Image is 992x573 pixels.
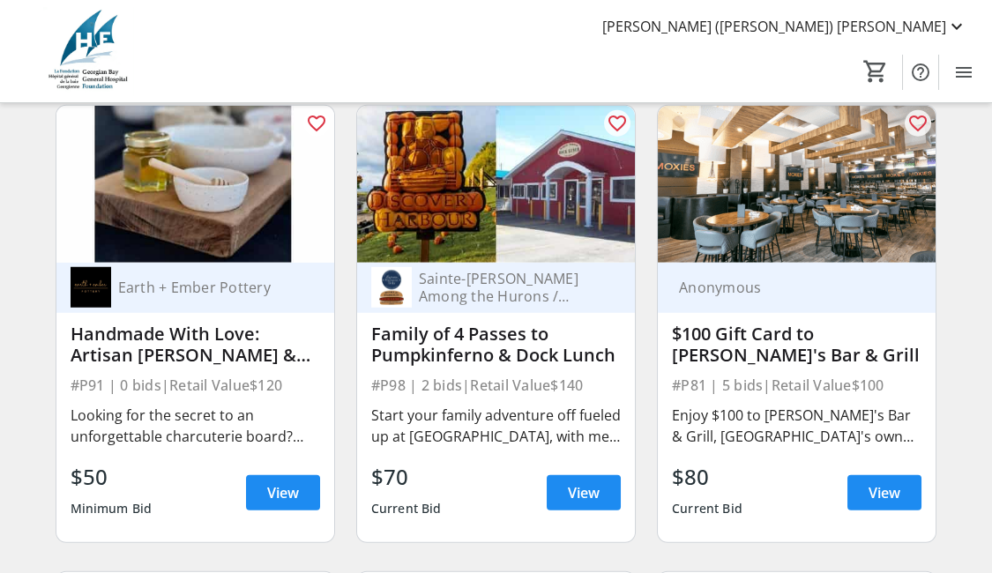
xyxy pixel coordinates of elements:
a: View [847,475,921,510]
a: View [246,475,320,510]
div: #P98 | 2 bids | Retail Value $140 [371,373,621,398]
div: Minimum Bid [71,493,153,525]
span: View [568,482,600,503]
div: $100 Gift Card to [PERSON_NAME]'s Bar & Grill [672,324,921,366]
div: Earth + Ember Pottery [111,279,299,296]
div: Handmade With Love: Artisan [PERSON_NAME] & Brie Board Set [71,324,320,366]
button: Menu [946,55,981,90]
img: Georgian Bay General Hospital Foundation's Logo [11,7,168,95]
img: Sainte-Marie Among the Hurons / Huronia Historical Parks & The World Famous Dock Lunch [371,267,412,308]
div: Family of 4 Passes to Pumpkinferno & Dock Lunch [371,324,621,366]
div: Current Bid [371,493,442,525]
div: $80 [672,461,742,493]
img: Handmade With Love: Artisan Brie Baker & Brie Board Set [56,106,334,262]
button: Cart [860,56,891,87]
button: Help [903,55,938,90]
div: $50 [71,461,153,493]
div: $70 [371,461,442,493]
img: Family of 4 Passes to Pumpkinferno & Dock Lunch [357,106,635,262]
img: $100 Gift Card to Moxie's Bar & Grill [658,106,936,262]
div: Enjoy $100 to [PERSON_NAME]'s Bar & Grill, [GEOGRAPHIC_DATA]'s own upscale casual dining restaura... [672,405,921,447]
div: Start your family adventure off fueled up at [GEOGRAPHIC_DATA], with meal certificates for 4! Enj... [371,405,621,447]
span: View [869,482,900,503]
img: Earth + Ember Pottery [71,267,111,308]
mat-icon: favorite_outline [907,113,929,134]
div: Current Bid [672,493,742,525]
mat-icon: favorite_outline [607,113,628,134]
a: View [547,475,621,510]
div: #P81 | 5 bids | Retail Value $100 [672,373,921,398]
span: View [267,482,299,503]
div: Anonymous [672,279,900,296]
span: [PERSON_NAME] ([PERSON_NAME]) [PERSON_NAME] [602,16,946,37]
div: Sainte-[PERSON_NAME] Among the Hurons / Huronia Historical Parks & The World Famous Dock Lunch [412,270,600,305]
div: #P91 | 0 bids | Retail Value $120 [71,373,320,398]
mat-icon: favorite_outline [306,113,327,134]
div: Looking for the secret to an unforgettable charcuterie board? Beautiful handmade pottery pieces t... [71,405,320,447]
button: [PERSON_NAME] ([PERSON_NAME]) [PERSON_NAME] [588,12,981,41]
